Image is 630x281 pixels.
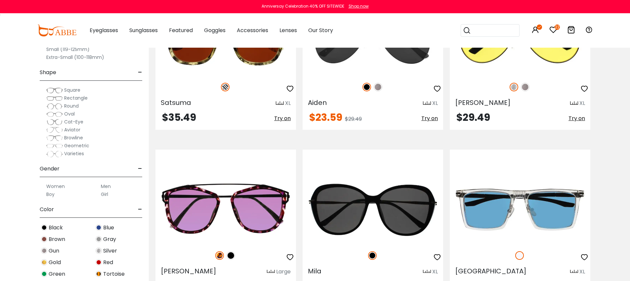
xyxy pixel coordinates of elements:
[521,83,529,91] img: Gun
[129,26,158,34] span: Sunglasses
[570,101,578,106] img: size ruler
[96,259,102,265] img: Red
[155,173,296,244] img: Leopard Harper - Combination,Metal,TR ,Universal Bridge Fit
[64,87,80,93] span: Square
[579,268,585,276] div: XL
[308,266,321,276] span: Mila
[421,115,438,122] span: Try on
[103,270,125,278] span: Tortoise
[64,118,83,125] span: Cat-Eye
[276,101,284,106] img: size ruler
[579,99,585,107] div: XL
[41,259,47,265] img: Gold
[103,235,116,243] span: Gray
[49,258,61,266] span: Gold
[237,26,268,34] span: Accessories
[64,142,89,149] span: Geometric
[103,247,117,255] span: Silver
[262,3,344,9] div: Anniversay Celebration 40% OFF SITEWIDE
[510,83,518,91] img: Silver
[103,258,113,266] span: Red
[276,268,291,276] div: Large
[215,251,224,260] img: Leopard
[568,115,585,122] span: Try on
[49,235,65,243] span: Brown
[221,83,230,91] img: Pattern
[549,27,557,35] a: 22
[515,251,524,260] img: Translucent
[46,135,63,141] img: Browline.png
[161,98,191,107] span: Satsuma
[46,190,55,198] label: Boy
[46,45,90,53] label: Small (119-125mm)
[345,3,369,9] a: Shop now
[455,266,526,276] span: [GEOGRAPHIC_DATA]
[46,143,63,149] img: Geometric.png
[204,26,226,34] span: Goggles
[279,26,297,34] span: Lenses
[40,202,54,217] span: Color
[162,110,196,124] span: $35.49
[96,248,102,254] img: Silver
[169,26,193,34] span: Featured
[138,65,142,80] span: -
[103,224,114,232] span: Blue
[46,103,63,110] img: Round.png
[227,251,235,260] img: Black
[309,110,342,124] span: $23.59
[308,26,333,34] span: Our Story
[41,236,47,242] img: Brown
[308,98,327,107] span: Aiden
[96,236,102,242] img: Gray
[450,173,590,244] img: Translucent Dublin - Combination,Metal,TR ,Adjust Nose Pads
[455,98,511,107] span: [PERSON_NAME]
[555,24,560,30] i: 22
[46,53,104,61] label: Extra-Small (100-118mm)
[41,248,47,254] img: Gun
[421,113,438,124] button: Try on
[303,173,443,244] img: Black Mila - Combination,Metal,TR ,Universal Bridge Fit
[41,271,47,277] img: Green
[101,182,111,190] label: Men
[46,111,63,117] img: Oval.png
[46,182,65,190] label: Women
[46,151,63,158] img: Varieties.png
[46,119,63,125] img: Cat-Eye.png
[64,95,88,101] span: Rectangle
[64,126,80,133] span: Aviator
[37,24,76,36] img: abbeglasses.com
[101,190,108,198] label: Girl
[368,251,377,260] img: Black
[46,127,63,133] img: Aviator.png
[138,202,142,217] span: -
[423,269,431,274] img: size ruler
[49,247,59,255] span: Gun
[456,110,490,124] span: $29.49
[423,101,431,106] img: size ruler
[349,3,369,9] div: Shop now
[374,83,382,91] img: Gun
[267,269,275,274] img: size ruler
[96,224,102,231] img: Blue
[49,270,65,278] span: Green
[345,115,362,123] span: $29.49
[64,103,79,109] span: Round
[96,271,102,277] img: Tortoise
[49,224,63,232] span: Black
[46,87,63,94] img: Square.png
[570,269,578,274] img: size ruler
[46,95,63,102] img: Rectangle.png
[432,99,438,107] div: XL
[432,268,438,276] div: XL
[274,115,291,122] span: Try on
[64,134,83,141] span: Browline
[161,266,216,276] span: [PERSON_NAME]
[64,150,84,157] span: Varieties
[568,113,585,124] button: Try on
[90,26,118,34] span: Eyeglasses
[64,111,75,117] span: Oval
[40,161,60,177] span: Gender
